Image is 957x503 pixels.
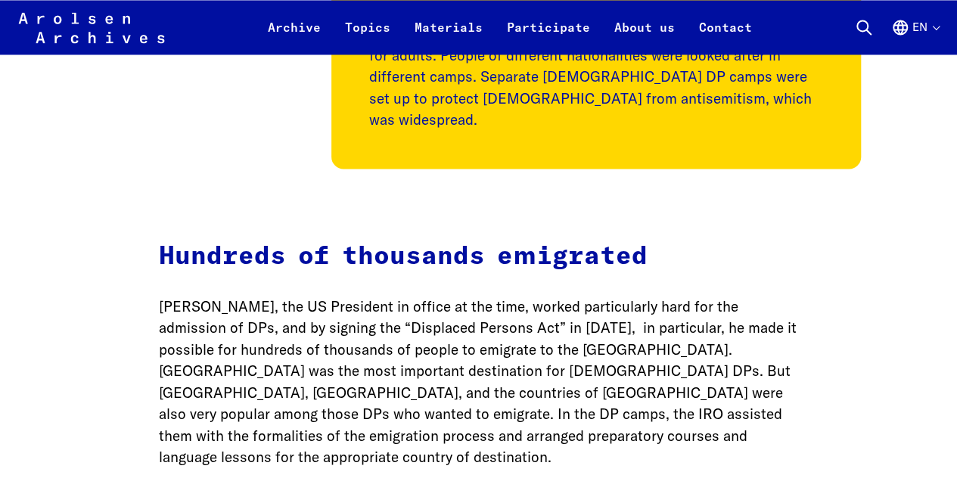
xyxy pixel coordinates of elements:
[495,18,602,54] a: Participate
[602,18,687,54] a: About us
[256,9,764,45] nav: Primary
[402,18,495,54] a: Materials
[159,295,799,467] p: [PERSON_NAME], the US President in office at the time, worked particularly hard for the admission...
[333,18,402,54] a: Topics
[891,18,939,54] button: English, language selection
[687,18,764,54] a: Contact
[159,244,648,269] strong: Hundreds of thousands emigrated
[256,18,333,54] a: Archive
